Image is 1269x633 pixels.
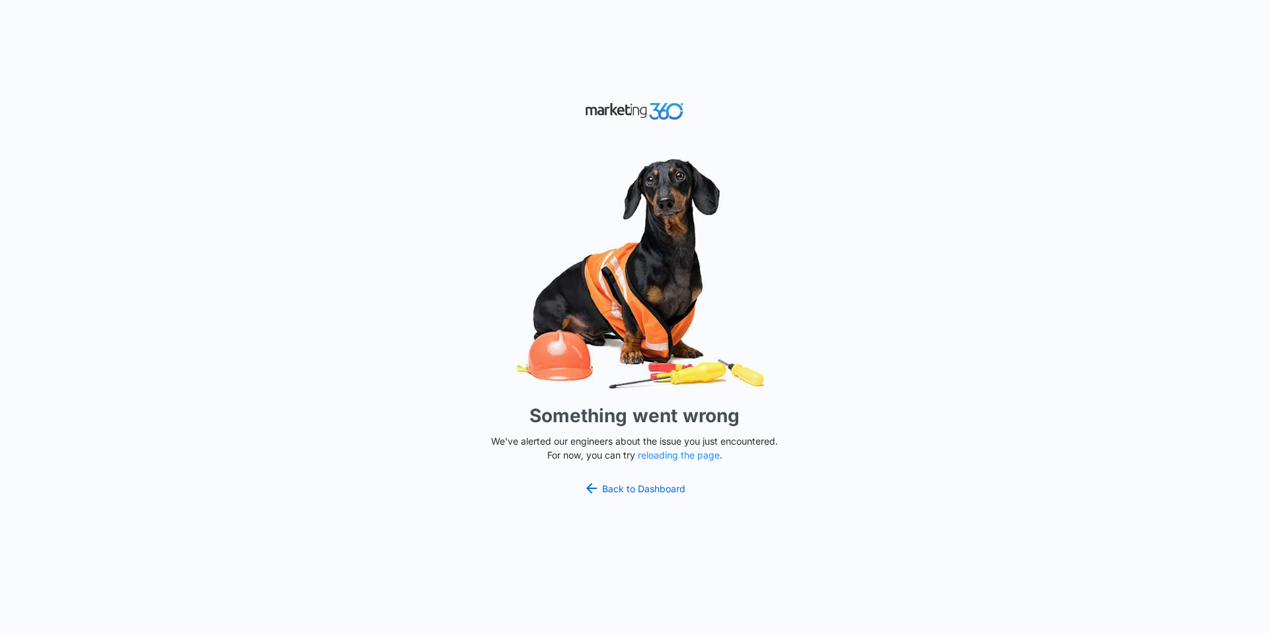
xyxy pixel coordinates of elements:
[585,100,684,123] img: Marketing 360 Logo
[529,402,740,429] h1: Something went wrong
[584,480,685,496] a: Back to Dashboard
[486,434,783,462] p: We've alerted our engineers about the issue you just encountered. For now, you can try .
[436,151,833,397] img: Sad Dog
[638,450,720,461] button: reloading the page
